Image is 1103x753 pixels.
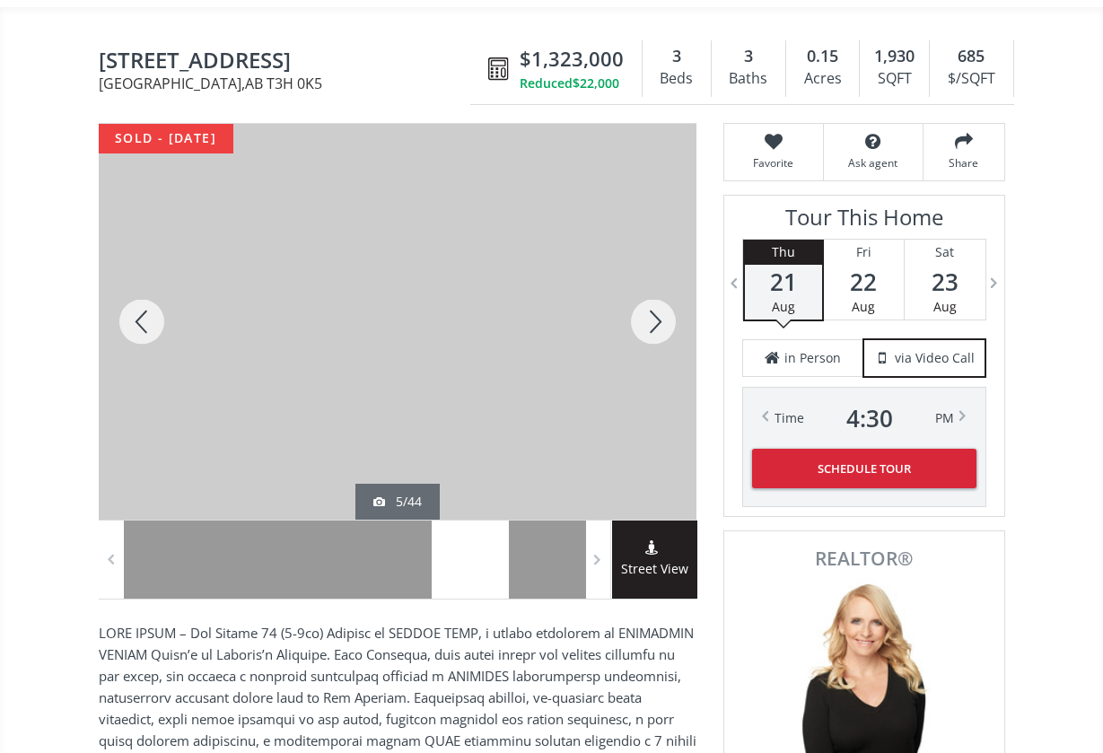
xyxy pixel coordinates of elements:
[824,269,904,294] span: 22
[721,66,776,92] div: Baths
[373,493,422,511] div: 5/44
[784,349,841,367] span: in Person
[874,45,915,68] span: 1,930
[520,74,624,92] div: Reduced
[824,240,904,265] div: Fri
[745,269,822,294] span: 21
[869,66,920,92] div: SQFT
[905,269,985,294] span: 23
[932,155,995,171] span: Share
[933,298,957,315] span: Aug
[846,406,893,431] span: 4 : 30
[99,76,479,91] span: [GEOGRAPHIC_DATA] , AB T3H 0K5
[99,48,479,76] span: 9 Elmont View SW
[652,45,702,68] div: 3
[721,45,776,68] div: 3
[99,124,233,153] div: sold - [DATE]
[939,45,1003,68] div: 685
[795,66,850,92] div: Acres
[612,559,697,580] span: Street View
[775,406,954,431] div: Time PM
[895,349,975,367] span: via Video Call
[852,298,875,315] span: Aug
[744,549,985,568] span: REALTOR®
[795,45,850,68] div: 0.15
[573,74,619,92] span: $22,000
[939,66,1003,92] div: $/SQFT
[652,66,702,92] div: Beds
[742,205,986,239] h3: Tour This Home
[752,449,976,488] button: Schedule Tour
[99,124,696,520] div: 9 Elmont View SW Calgary, AB T3H 0K5 - Photo 5 of 44
[745,240,822,265] div: Thu
[905,240,985,265] div: Sat
[772,298,795,315] span: Aug
[833,155,914,171] span: Ask agent
[733,155,814,171] span: Favorite
[520,45,624,73] span: $1,323,000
